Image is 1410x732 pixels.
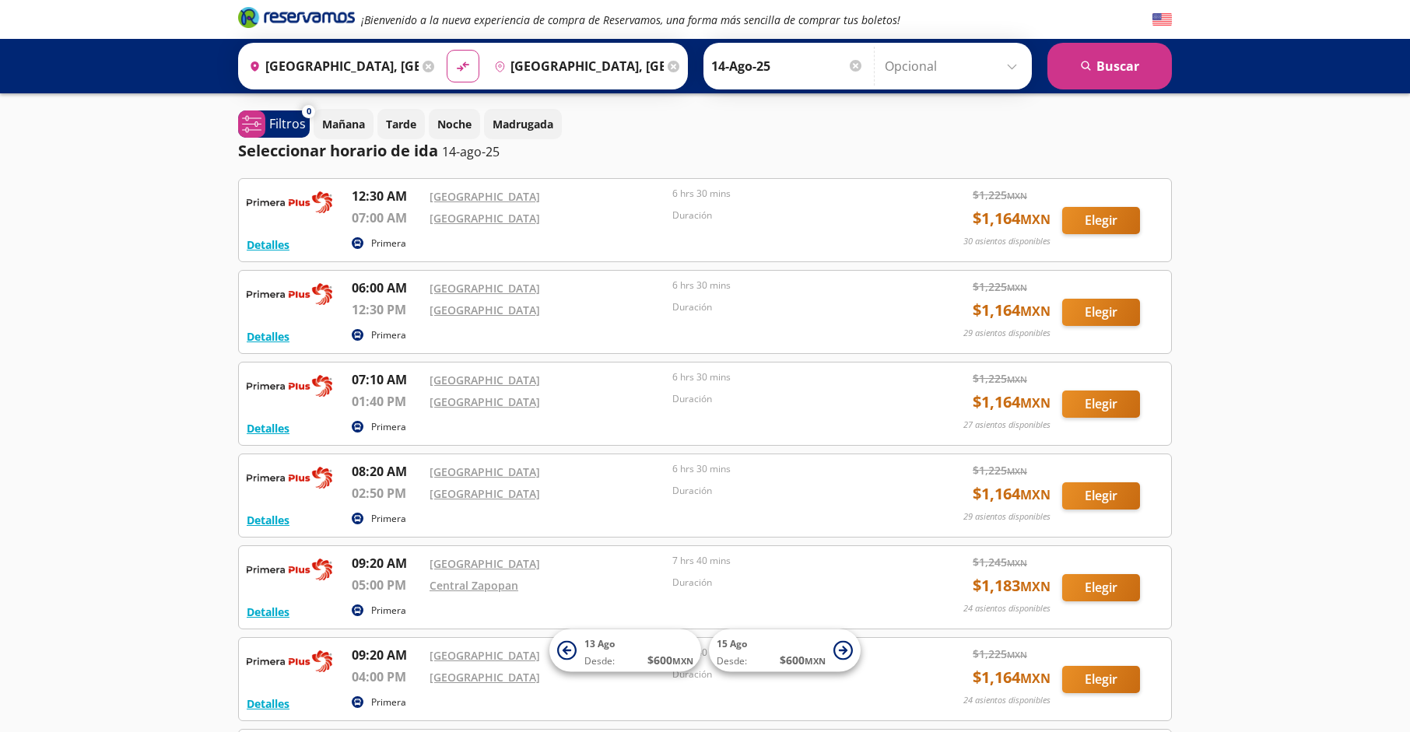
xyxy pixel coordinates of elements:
p: Duración [672,300,907,314]
span: $ 1,164 [973,299,1050,322]
small: MXN [1007,465,1027,477]
p: Madrugada [493,116,553,132]
p: 08:20 AM [352,462,422,481]
button: Elegir [1062,391,1140,418]
a: [GEOGRAPHIC_DATA] [430,303,540,317]
p: Seleccionar horario de ida [238,139,438,163]
p: 06:00 AM [352,278,422,297]
p: 6 hrs 30 mins [672,278,907,292]
small: MXN [1007,649,1027,660]
a: [GEOGRAPHIC_DATA] [430,486,540,501]
span: Desde: [584,654,615,668]
button: Tarde [377,109,425,139]
span: $ 1,164 [973,391,1050,414]
p: 12:30 PM [352,300,422,319]
span: $ 1,225 [973,278,1027,295]
button: 13 AgoDesde:$600MXN [549,629,701,672]
span: 15 Ago [717,637,747,650]
p: Filtros [269,114,306,133]
input: Elegir Fecha [711,47,864,86]
p: Primera [371,512,406,526]
button: English [1152,10,1172,30]
button: 15 AgoDesde:$600MXN [709,629,861,672]
a: [GEOGRAPHIC_DATA] [430,556,540,571]
p: Primera [371,328,406,342]
p: 27 asientos disponibles [963,419,1050,432]
p: 29 asientos disponibles [963,510,1050,524]
small: MXN [805,655,826,667]
a: [GEOGRAPHIC_DATA] [430,648,540,663]
span: Desde: [717,654,747,668]
small: MXN [1007,190,1027,201]
p: 09:20 AM [352,646,422,664]
button: Detalles [247,604,289,620]
p: 6 hrs 30 mins [672,370,907,384]
p: 12:30 AM [352,187,422,205]
img: RESERVAMOS [247,554,332,585]
a: [GEOGRAPHIC_DATA] [430,394,540,409]
img: RESERVAMOS [247,462,332,493]
span: $ 600 [780,652,826,668]
button: Buscar [1047,43,1172,89]
button: Elegir [1062,574,1140,601]
button: Mañana [314,109,374,139]
small: MXN [1020,394,1050,412]
small: MXN [1020,578,1050,595]
button: Detalles [247,695,289,712]
a: [GEOGRAPHIC_DATA] [430,670,540,685]
i: Brand Logo [238,5,355,29]
a: Brand Logo [238,5,355,33]
p: 24 asientos disponibles [963,694,1050,707]
p: Duración [672,576,907,590]
p: Duración [672,484,907,498]
button: Elegir [1062,299,1140,326]
p: 7 hrs 40 mins [672,554,907,568]
p: Primera [371,420,406,434]
button: Detalles [247,328,289,345]
p: Duración [672,667,907,681]
img: RESERVAMOS [247,370,332,401]
button: Elegir [1062,207,1140,234]
small: MXN [1020,303,1050,320]
button: Detalles [247,512,289,528]
input: Buscar Destino [488,47,664,86]
small: MXN [672,655,693,667]
span: $ 1,164 [973,666,1050,689]
button: Elegir [1062,482,1140,510]
p: 6 hrs 30 mins [672,187,907,201]
button: Elegir [1062,666,1140,693]
p: Duración [672,208,907,222]
a: [GEOGRAPHIC_DATA] [430,464,540,479]
span: $ 1,183 [973,574,1050,597]
small: MXN [1020,670,1050,687]
p: 02:50 PM [352,484,422,503]
small: MXN [1020,211,1050,228]
span: $ 1,164 [973,207,1050,230]
small: MXN [1007,373,1027,385]
span: 0 [307,105,311,118]
p: Duración [672,392,907,406]
em: ¡Bienvenido a la nueva experiencia de compra de Reservamos, una forma más sencilla de comprar tus... [361,12,900,27]
p: 6 hrs 30 mins [672,462,907,476]
p: Noche [437,116,472,132]
span: $ 1,225 [973,462,1027,478]
p: Primera [371,695,406,709]
a: [GEOGRAPHIC_DATA] [430,211,540,226]
img: RESERVAMOS [247,646,332,677]
input: Opcional [885,47,1024,86]
span: 13 Ago [584,637,615,650]
p: 07:00 AM [352,208,422,227]
span: $ 1,164 [973,482,1050,506]
button: Madrugada [484,109,562,139]
p: 04:00 PM [352,667,422,686]
p: Tarde [386,116,416,132]
p: Primera [371,604,406,618]
span: $ 1,225 [973,646,1027,662]
span: $ 1,225 [973,187,1027,203]
small: MXN [1007,557,1027,569]
p: Primera [371,236,406,250]
small: MXN [1020,486,1050,503]
p: 30 asientos disponibles [963,235,1050,248]
button: Detalles [247,420,289,436]
a: Central Zapopan [430,578,518,593]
